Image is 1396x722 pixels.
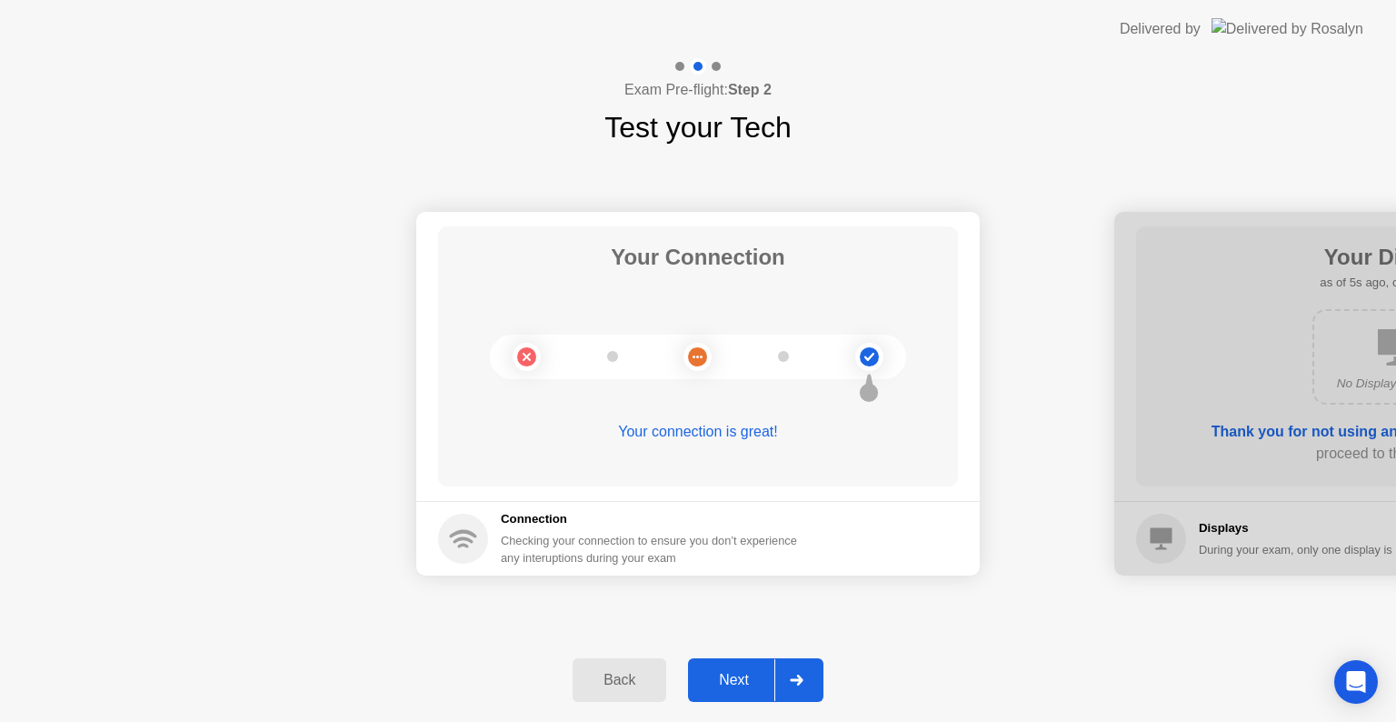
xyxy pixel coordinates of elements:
h4: Exam Pre-flight: [624,79,772,101]
img: Delivered by Rosalyn [1212,18,1363,39]
b: Step 2 [728,82,772,97]
h5: Connection [501,510,808,528]
div: Next [693,672,774,688]
div: Open Intercom Messenger [1334,660,1378,704]
h1: Test your Tech [604,105,792,149]
div: Back [578,672,661,688]
button: Back [573,658,666,702]
button: Next [688,658,823,702]
h1: Your Connection [611,241,785,274]
div: Your connection is great! [438,421,958,443]
div: Checking your connection to ensure you don’t experience any interuptions during your exam [501,532,808,567]
div: Delivered by [1120,18,1201,40]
